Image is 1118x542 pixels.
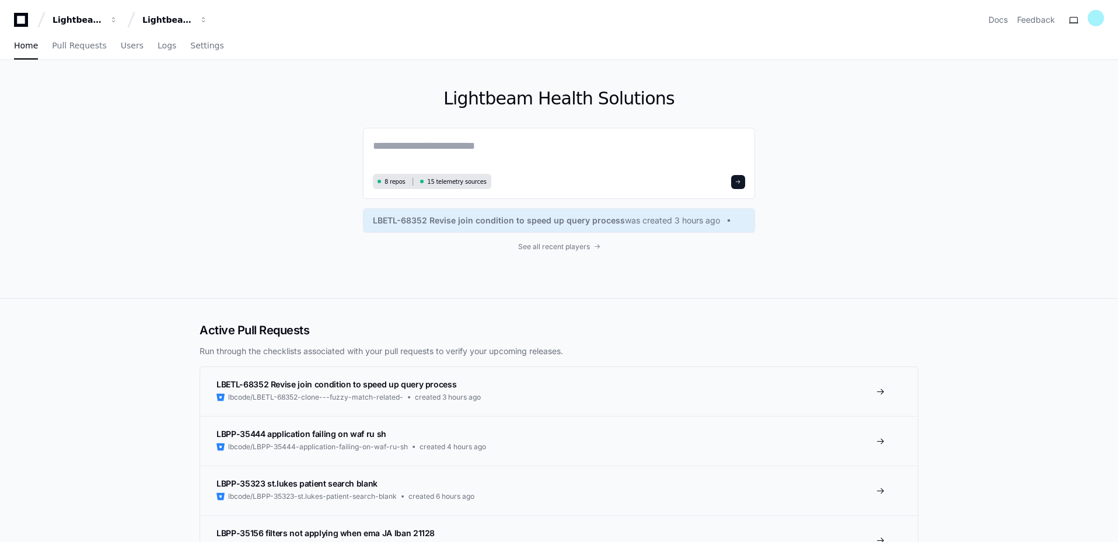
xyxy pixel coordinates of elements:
[158,33,176,60] a: Logs
[363,242,755,251] a: See all recent players
[373,215,625,226] span: LBETL-68352 Revise join condition to speed up query process
[427,177,486,186] span: 15 telemetry sources
[190,42,223,49] span: Settings
[121,33,144,60] a: Users
[216,478,378,488] span: LBPP-35323 st.lukes patient search blank
[228,492,397,501] span: lbcode/LBPP-35323-st.lukes-patient-search-blank
[228,442,408,452] span: lbcode/LBPP-35444-application-failing-on-waf-ru-sh
[200,466,918,515] a: LBPP-35323 st.lukes patient search blanklbcode/LBPP-35323-st.lukes-patient-search-blankcreated 6 ...
[216,528,435,538] span: LBPP-35156 filters not applying when ema JA lban 21128
[200,367,918,416] a: LBETL-68352 Revise join condition to speed up query processlbcode/LBETL-68352-clone---fuzzy-match...
[158,42,176,49] span: Logs
[420,442,486,452] span: created 4 hours ago
[52,42,106,49] span: Pull Requests
[518,242,590,251] span: See all recent players
[48,9,123,30] button: Lightbeam Health
[385,177,406,186] span: 8 repos
[138,9,212,30] button: Lightbeam Health Solutions
[14,33,38,60] a: Home
[190,33,223,60] a: Settings
[216,379,456,389] span: LBETL-68352 Revise join condition to speed up query process
[363,88,755,109] h1: Lightbeam Health Solutions
[216,429,386,439] span: LBPP-35444 application failing on waf ru sh
[415,393,481,402] span: created 3 hours ago
[408,492,474,501] span: created 6 hours ago
[373,215,745,226] a: LBETL-68352 Revise join condition to speed up query processwas created 3 hours ago
[53,14,103,26] div: Lightbeam Health
[142,14,193,26] div: Lightbeam Health Solutions
[1017,14,1055,26] button: Feedback
[52,33,106,60] a: Pull Requests
[200,322,918,338] h2: Active Pull Requests
[988,14,1008,26] a: Docs
[14,42,38,49] span: Home
[625,215,720,226] span: was created 3 hours ago
[200,416,918,466] a: LBPP-35444 application failing on waf ru shlbcode/LBPP-35444-application-failing-on-waf-ru-shcrea...
[200,345,918,357] p: Run through the checklists associated with your pull requests to verify your upcoming releases.
[121,42,144,49] span: Users
[228,393,403,402] span: lbcode/LBETL-68352-clone---fuzzy-match-related-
